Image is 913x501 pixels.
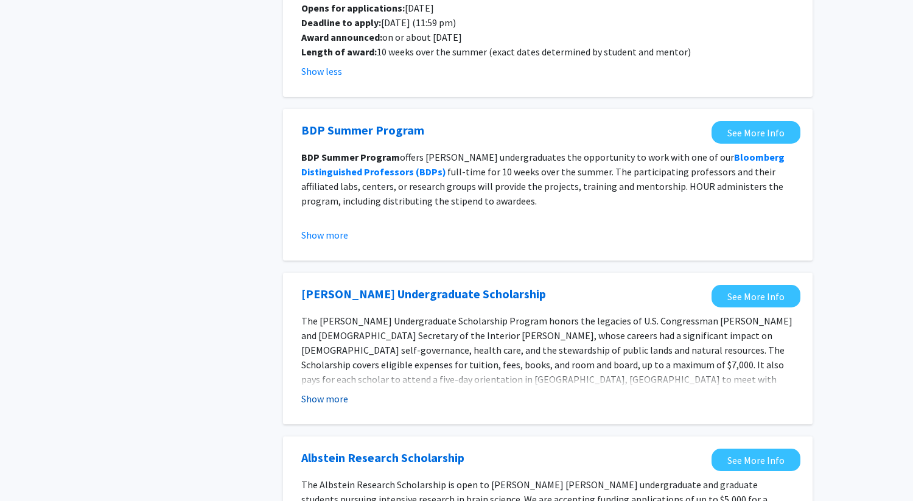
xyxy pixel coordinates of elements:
[301,1,794,15] p: [DATE]
[301,121,424,139] a: Opens in a new tab
[301,46,377,58] strong: Length of award:
[9,446,52,492] iframe: Chat
[301,44,794,59] p: 10 weeks over the summer (exact dates determined by student and mentor)
[301,150,794,208] p: offers [PERSON_NAME] undergraduates the opportunity to work with one of our full-time for 10 week...
[301,228,348,242] button: Show more
[301,449,464,467] a: Opens in a new tab
[301,391,348,406] button: Show more
[301,64,342,79] button: Show less
[301,30,794,44] p: on or about [DATE]
[301,31,382,43] strong: Award announced:
[301,2,405,14] strong: Opens for applications:
[712,449,800,471] a: Opens in a new tab
[301,285,546,303] a: Opens in a new tab
[301,15,794,30] p: [DATE] (11:59 pm)
[301,151,400,163] strong: BDP Summer Program
[301,315,792,415] span: The [PERSON_NAME] Undergraduate Scholarship Program honors the legacies of U.S. Congressman [PERS...
[712,121,800,144] a: Opens in a new tab
[712,285,800,307] a: Opens in a new tab
[301,16,381,29] strong: Deadline to apply:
